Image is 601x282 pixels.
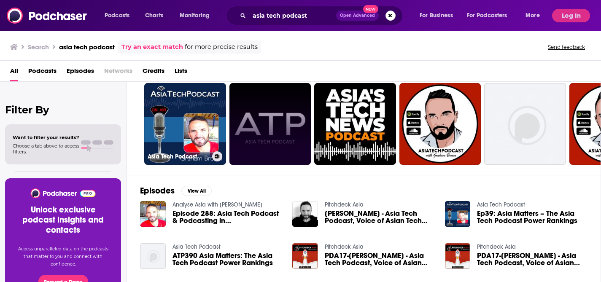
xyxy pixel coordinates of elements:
[30,188,96,198] img: Podchaser - Follow, Share and Rate Podcasts
[174,9,221,22] button: open menu
[180,10,210,21] span: Monitoring
[477,252,587,266] span: PDA17-[PERSON_NAME] - Asia Tech Podcast, Voice of Asian Tech Ecosystem
[325,243,364,250] a: Pitchdeck Asia
[292,201,318,227] img: Graham Brown - Asia Tech Podcast, Voice of Asian Tech Ecosystem | Pitchdeck Asia
[445,243,471,269] img: PDA17-Graham Brown - Asia Tech Podcast, Voice of Asian Tech Ecosystem
[325,210,435,224] span: [PERSON_NAME] - Asia Tech Podcast, Voice of Asian Tech Ecosystem | Pitchdeck [GEOGRAPHIC_DATA]
[28,43,49,51] h3: Search
[104,64,132,81] span: Networks
[145,10,163,21] span: Charts
[121,42,183,52] a: Try an exact match
[526,10,540,21] span: More
[13,134,79,140] span: Want to filter your results?
[105,10,129,21] span: Podcasts
[467,10,507,21] span: For Podcasters
[5,104,121,116] h2: Filter By
[461,9,520,22] button: open menu
[10,64,18,81] a: All
[140,185,212,196] a: EpisodesView All
[325,210,435,224] a: Graham Brown - Asia Tech Podcast, Voice of Asian Tech Ecosystem | Pitchdeck Asia
[172,252,283,266] a: ATP390 Asia Matters: The Asia Tech Podcast Power Rankings
[545,43,588,51] button: Send feedback
[292,243,318,269] img: PDA17-Graham Brown - Asia Tech Podcast, Voice of Asian Tech Ecosystem
[15,245,111,268] p: Access unparalleled data on the podcasts that matter to you and connect with confidence.
[325,201,364,208] a: Pitchdeck Asia
[59,43,115,51] h3: asia tech podcast
[13,143,79,155] span: Choose a tab above to access filters.
[552,9,590,22] button: Log In
[477,201,525,208] a: Asia Tech Podcast
[414,9,464,22] button: open menu
[172,243,221,250] a: Asia Tech Podcast
[181,186,212,196] button: View All
[336,11,379,21] button: Open AdvancedNew
[140,243,166,269] img: ATP390 Asia Matters: The Asia Tech Podcast Power Rankings
[477,243,516,250] a: Pitchdeck Asia
[148,153,209,160] h3: Asia Tech Podcast
[325,252,435,266] span: PDA17-[PERSON_NAME] - Asia Tech Podcast, Voice of Asian Tech Ecosystem
[172,210,283,224] a: Episode 288: Asia Tech Podcast & Podcasting in Asia Pacific with Graham Brown
[175,64,187,81] a: Lists
[520,9,550,22] button: open menu
[172,201,262,208] a: Analyse Asia with Bernard Leong
[234,6,411,25] div: Search podcasts, credits, & more...
[363,5,378,13] span: New
[445,201,471,227] img: Ep39: Asia Matters – The Asia Tech Podcast Power Rankings
[15,205,111,235] h3: Unlock exclusive podcast insights and contacts
[140,201,166,227] img: Episode 288: Asia Tech Podcast & Podcasting in Asia Pacific with Graham Brown
[420,10,453,21] span: For Business
[325,252,435,266] a: PDA17-Graham Brown - Asia Tech Podcast, Voice of Asian Tech Ecosystem
[99,9,140,22] button: open menu
[185,42,258,52] span: for more precise results
[140,185,175,196] h2: Episodes
[67,64,94,81] a: Episodes
[7,8,88,24] img: Podchaser - Follow, Share and Rate Podcasts
[28,64,57,81] a: Podcasts
[477,252,587,266] a: PDA17-Graham Brown - Asia Tech Podcast, Voice of Asian Tech Ecosystem
[172,210,283,224] span: Episode 288: Asia Tech Podcast & Podcasting in [GEOGRAPHIC_DATA] with [PERSON_NAME]
[340,13,375,18] span: Open Advanced
[249,9,336,22] input: Search podcasts, credits, & more...
[143,64,164,81] a: Credits
[477,210,587,224] a: Ep39: Asia Matters – The Asia Tech Podcast Power Rankings
[144,83,226,165] a: Asia Tech Podcast
[140,9,168,22] a: Charts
